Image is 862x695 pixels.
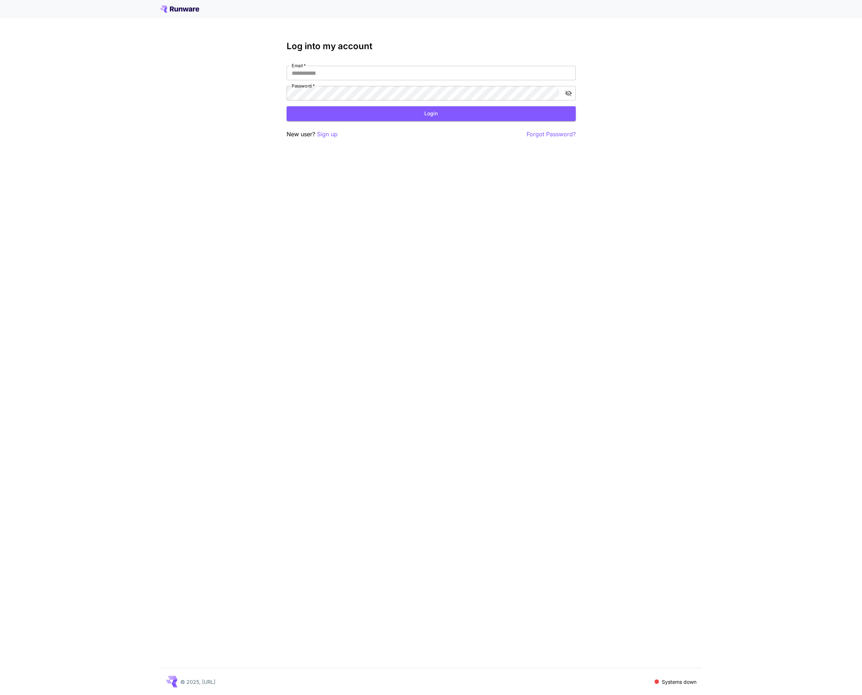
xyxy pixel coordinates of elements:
[287,130,338,139] p: New user?
[662,678,696,686] p: Systems down
[317,130,338,139] button: Sign up
[527,130,576,139] button: Forgot Password?
[562,87,575,100] button: toggle password visibility
[287,106,576,121] button: Login
[287,41,576,51] h3: Log into my account
[180,678,215,686] p: © 2025, [URL]
[292,83,315,89] label: Password
[292,63,306,69] label: Email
